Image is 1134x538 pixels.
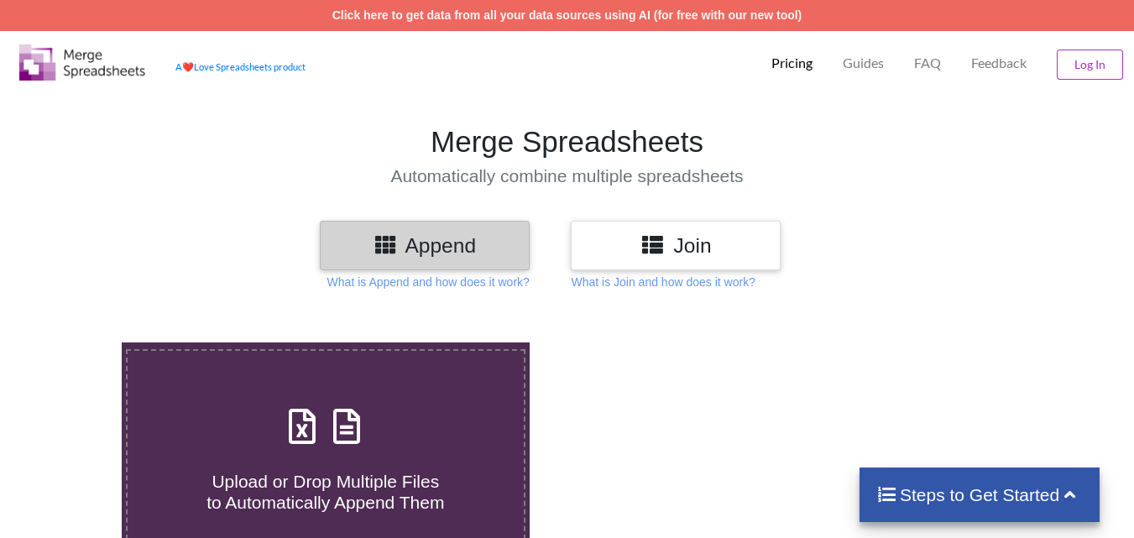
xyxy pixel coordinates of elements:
span: Upload or Drop Multiple Files to Automatically Append Them [206,472,444,512]
p: Pricing [771,55,813,72]
button: Log In [1057,50,1123,80]
p: FAQ [914,55,941,72]
a: Click here to get data from all your data sources using AI (for free with our new tool) [332,8,802,22]
span: heart [182,61,194,72]
p: What is Append and how does it work? [327,274,530,290]
h4: Steps to Get Started [876,484,1084,505]
p: What is Join and how does it work? [571,274,755,290]
img: Logo.png [19,44,145,81]
span: Feedback [971,56,1027,70]
a: AheartLove Spreadsheets product [175,61,306,72]
h3: Join [583,233,768,258]
h3: Append [332,233,517,258]
p: Guides [843,55,884,72]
